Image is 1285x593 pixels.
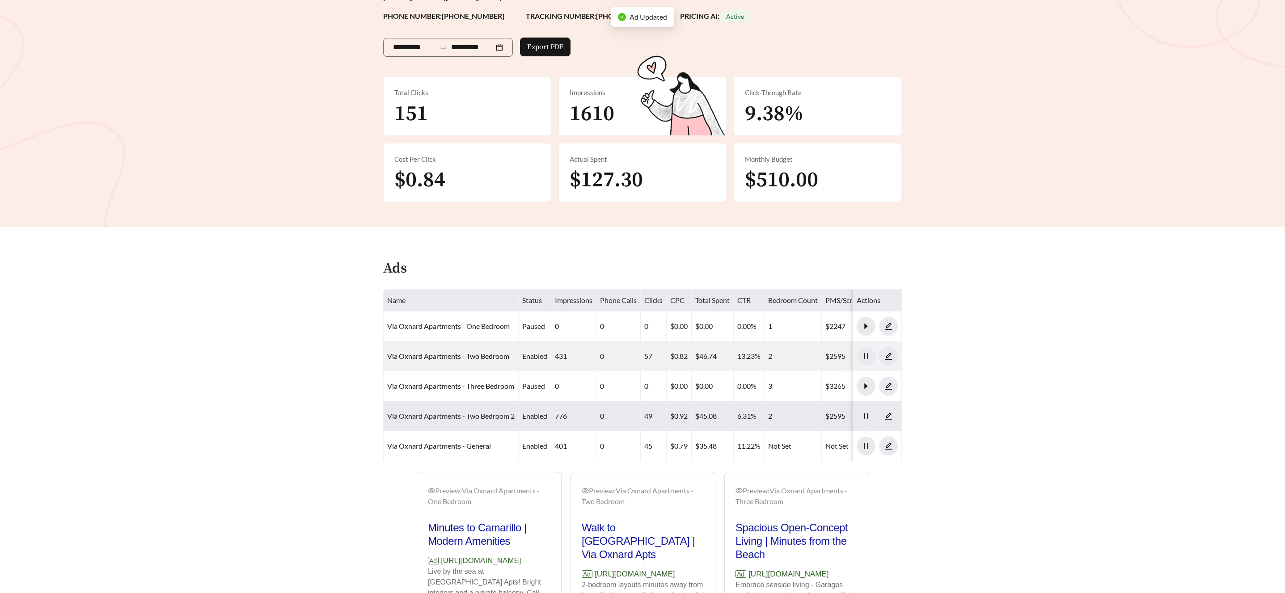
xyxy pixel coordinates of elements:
[387,412,515,420] a: Via Oxnard Apartments - Two Bedroom 2
[667,431,692,461] td: $0.79
[551,311,596,341] td: 0
[428,557,439,564] span: Ad
[570,88,715,98] div: Impressions
[428,521,550,548] h2: Minutes to Camarillo | Modern Amenities
[857,347,875,366] button: pause
[857,407,875,425] button: pause
[582,568,704,580] p: [URL][DOMAIN_NAME]
[879,442,898,450] a: edit
[879,317,898,336] button: edit
[745,88,891,98] div: Click-Through Rate
[822,311,902,341] td: $2247
[857,322,875,330] span: caret-right
[692,290,734,311] th: Total Spent
[570,101,614,127] span: 1610
[383,12,504,20] strong: PHONE NUMBER: [PHONE_NUMBER]
[734,431,765,461] td: 11.22%
[522,412,547,420] span: enabled
[596,311,641,341] td: 0
[428,555,550,567] p: [URL][DOMAIN_NAME]
[387,442,491,450] a: Via Oxnard Apartments - General
[765,311,822,341] td: 1
[857,377,875,395] button: caret-right
[641,401,667,431] td: 49
[879,412,897,420] span: edit
[879,352,898,360] a: edit
[879,347,898,366] button: edit
[879,412,898,420] a: edit
[879,442,897,450] span: edit
[735,521,858,561] h2: Spacious Open-Concept Living | Minutes from the Beach
[734,371,765,401] td: 0.00%
[857,437,875,455] button: pause
[857,317,875,336] button: caret-right
[596,290,641,311] th: Phone Calls
[520,38,571,56] button: Export PDF
[692,371,734,401] td: $0.00
[570,154,715,164] div: Actual Spent
[857,382,875,390] span: caret-right
[692,341,734,371] td: $46.74
[879,382,897,390] span: edit
[641,311,667,341] td: 0
[394,167,445,193] span: $0.84
[879,382,898,390] a: edit
[765,401,822,431] td: 2
[735,568,858,580] p: [URL][DOMAIN_NAME]
[692,401,734,431] td: $45.08
[822,431,902,461] td: Not Set
[551,401,596,431] td: 776
[680,12,749,20] strong: PRICING AI:
[641,371,667,401] td: 0
[745,154,891,164] div: Monthly Budget
[734,401,765,431] td: 6.31%
[726,13,744,20] span: Active
[692,431,734,461] td: $35.48
[522,322,545,330] span: paused
[735,570,746,578] span: Ad
[551,431,596,461] td: 401
[667,401,692,431] td: $0.92
[387,352,509,360] a: Via Oxnard Apartments - Two Bedroom
[765,371,822,401] td: 3
[596,431,641,461] td: 0
[822,401,902,431] td: $2595
[570,167,643,193] span: $127.30
[394,154,540,164] div: Cost Per Click
[641,290,667,311] th: Clicks
[428,485,550,507] div: Preview: Via Oxnard Apartments - One Bedroom
[879,437,898,455] button: edit
[383,261,407,277] h4: Ads
[667,341,692,371] td: $0.82
[641,341,667,371] td: 57
[857,352,875,360] span: pause
[582,485,704,507] div: Preview: Via Oxnard Apartments - Two Bedroom
[735,485,858,507] div: Preview: Via Oxnard Apartments - Three Bedroom
[596,371,641,401] td: 0
[822,341,902,371] td: $2595
[526,12,659,20] strong: TRACKING NUMBER: [PHONE_NUMBER]
[519,290,551,311] th: Status
[551,341,596,371] td: 431
[735,487,743,494] span: eye
[630,13,667,21] span: Ad Updated
[384,290,519,311] th: Name
[822,371,902,401] td: $3265
[692,311,734,341] td: $0.00
[582,487,589,494] span: eye
[879,322,898,330] a: edit
[394,88,540,98] div: Total Clicks
[879,377,898,395] button: edit
[745,167,818,193] span: $510.00
[551,371,596,401] td: 0
[765,341,822,371] td: 2
[765,290,822,311] th: Bedroom Count
[641,431,667,461] td: 45
[582,570,592,578] span: Ad
[857,442,875,450] span: pause
[734,311,765,341] td: 0.00%
[440,44,448,52] span: swap-right
[765,431,822,461] td: Not Set
[394,101,428,127] span: 151
[857,412,875,420] span: pause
